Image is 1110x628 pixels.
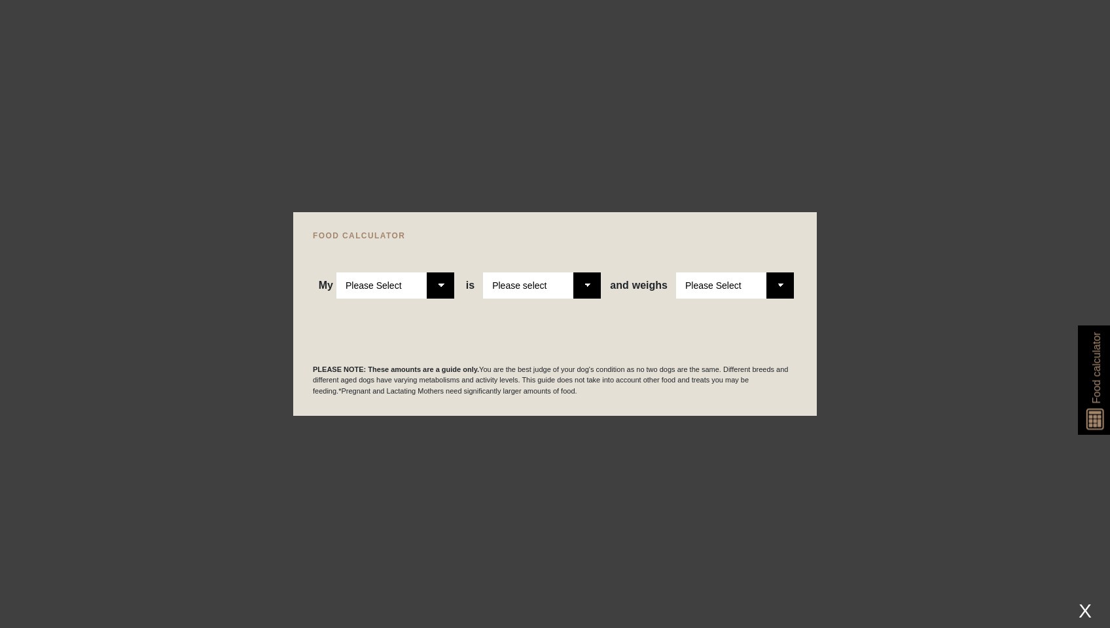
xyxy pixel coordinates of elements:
span: is [466,280,474,291]
span: Food calculator [1088,332,1104,403]
p: You are the best judge of your dog's condition as no two dogs are the same. Different breeds and ... [313,364,797,397]
span: My [319,280,333,291]
span: weighs [610,280,668,291]
h4: FOOD CALCULATOR [313,232,797,240]
b: PLEASE NOTE: These amounts are a guide only. [313,365,479,373]
span: and [610,280,632,291]
div: X [1073,600,1097,621]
